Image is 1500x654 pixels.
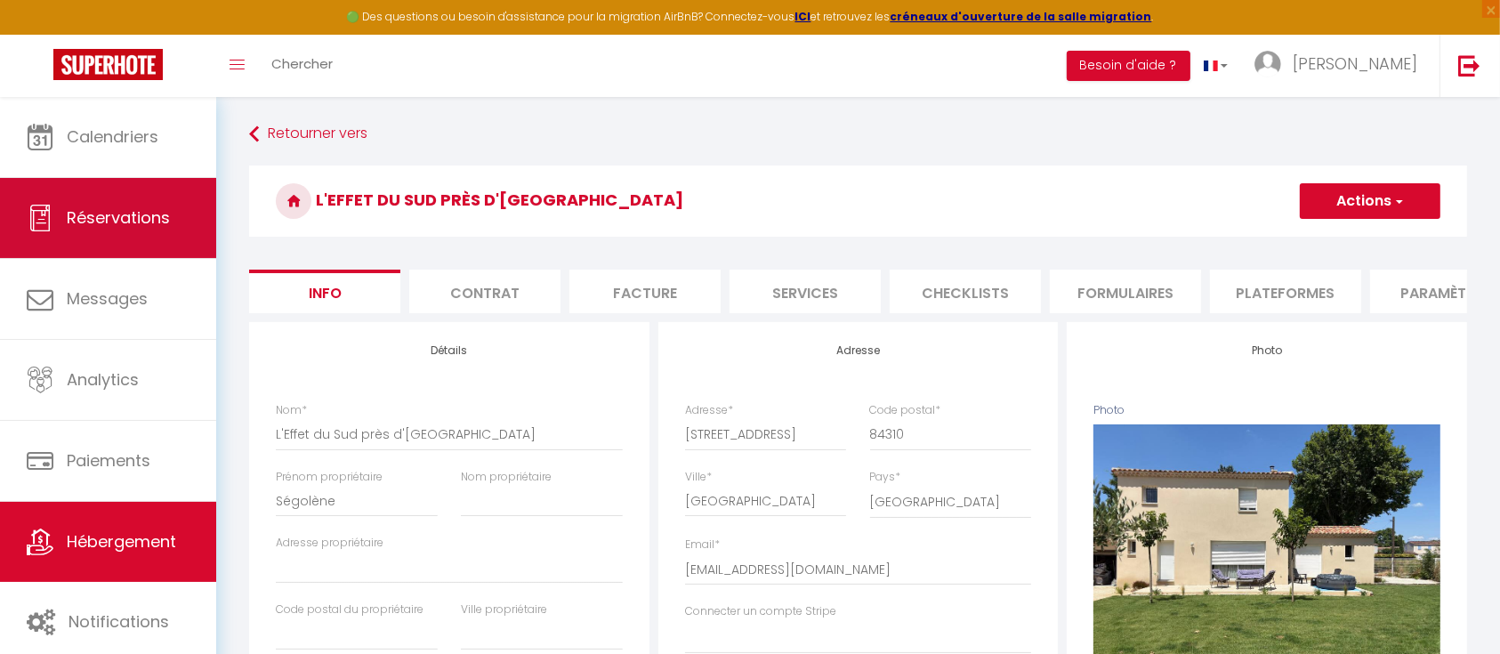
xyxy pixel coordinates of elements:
[1093,344,1440,357] h4: Photo
[1300,183,1440,219] button: Actions
[409,270,560,313] li: Contrat
[14,7,68,61] button: Ouvrir le widget de chat LiveChat
[67,125,158,148] span: Calendriers
[249,166,1467,237] h3: L'Effet du Sud près d'[GEOGRAPHIC_DATA]
[67,287,148,310] span: Messages
[569,270,721,313] li: Facture
[276,402,307,419] label: Nom
[1050,270,1201,313] li: Formulaires
[69,610,169,633] span: Notifications
[795,9,811,24] a: ICI
[1293,52,1417,75] span: [PERSON_NAME]
[53,49,163,80] img: Super Booking
[890,270,1041,313] li: Checklists
[67,530,176,553] span: Hébergement
[67,206,170,229] span: Réservations
[685,344,1032,357] h4: Adresse
[870,402,941,419] label: Code postal
[1254,51,1281,77] img: ...
[271,54,333,73] span: Chercher
[276,602,423,618] label: Code postal du propriétaire
[1210,270,1361,313] li: Plateformes
[258,35,346,97] a: Chercher
[891,9,1152,24] a: créneaux d'ouverture de la salle migration
[276,535,383,552] label: Adresse propriétaire
[685,402,733,419] label: Adresse
[461,469,552,486] label: Nom propriétaire
[870,469,901,486] label: Pays
[685,537,720,553] label: Email
[276,344,623,357] h4: Détails
[67,449,150,472] span: Paiements
[276,469,383,486] label: Prénom propriétaire
[1093,402,1125,419] label: Photo
[1458,54,1480,77] img: logout
[67,368,139,391] span: Analytics
[730,270,881,313] li: Services
[249,270,400,313] li: Info
[685,603,836,620] label: Connecter un compte Stripe
[1241,35,1440,97] a: ... [PERSON_NAME]
[249,118,1467,150] a: Retourner vers
[685,469,712,486] label: Ville
[461,602,547,618] label: Ville propriétaire
[1067,51,1190,81] button: Besoin d'aide ?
